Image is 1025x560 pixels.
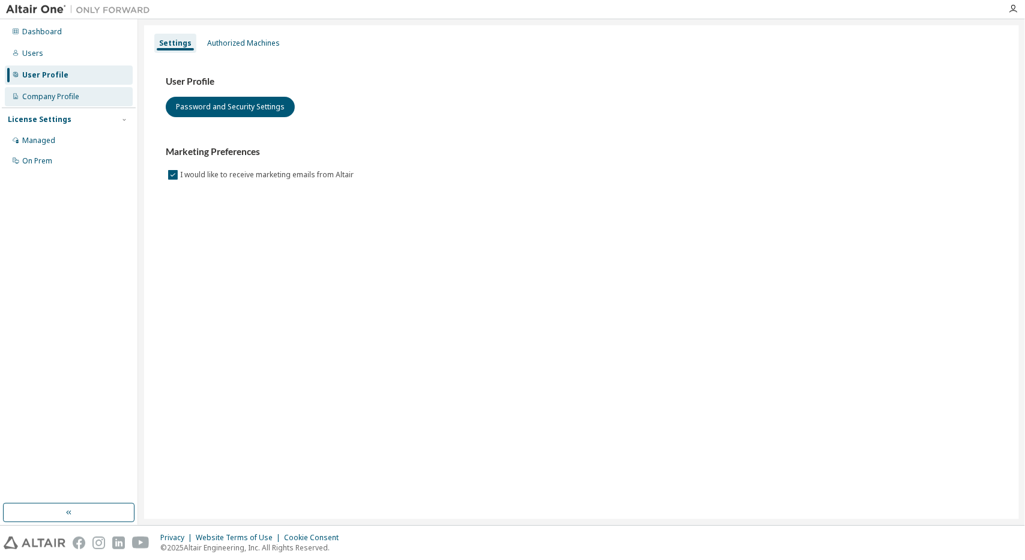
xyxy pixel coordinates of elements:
[4,537,65,549] img: altair_logo.svg
[22,70,68,80] div: User Profile
[22,156,52,166] div: On Prem
[207,38,280,48] div: Authorized Machines
[92,537,105,549] img: instagram.svg
[112,537,125,549] img: linkedin.svg
[160,533,196,543] div: Privacy
[196,533,284,543] div: Website Terms of Use
[22,92,79,102] div: Company Profile
[284,533,346,543] div: Cookie Consent
[22,27,62,37] div: Dashboard
[180,168,356,182] label: I would like to receive marketing emails from Altair
[73,537,85,549] img: facebook.svg
[166,97,295,117] button: Password and Security Settings
[6,4,156,16] img: Altair One
[159,38,192,48] div: Settings
[166,76,997,88] h3: User Profile
[132,537,150,549] img: youtube.svg
[22,49,43,58] div: Users
[8,115,71,124] div: License Settings
[166,146,997,158] h3: Marketing Preferences
[160,543,346,553] p: © 2025 Altair Engineering, Inc. All Rights Reserved.
[22,136,55,145] div: Managed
